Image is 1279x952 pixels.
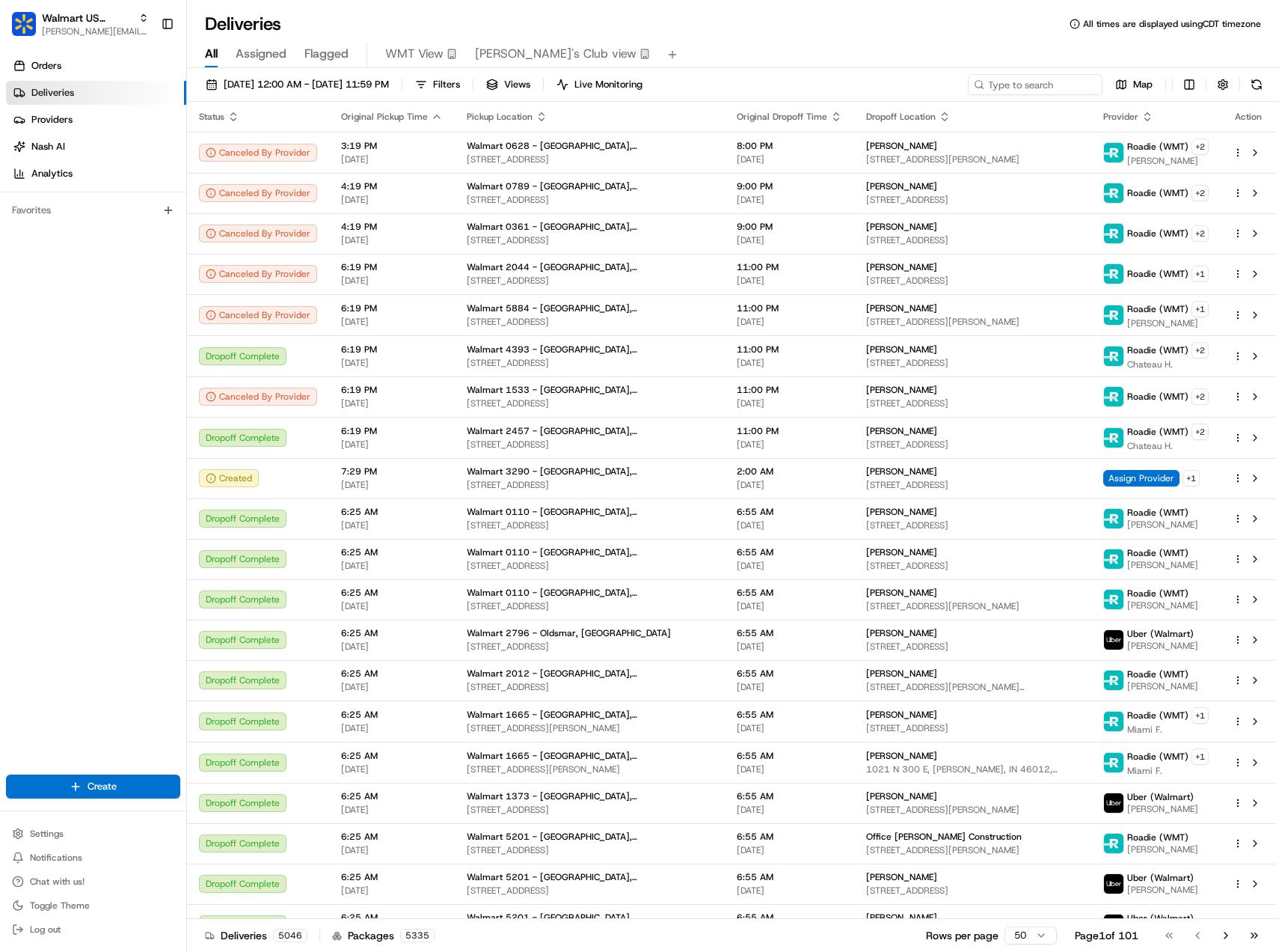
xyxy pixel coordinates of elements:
img: roadie-logo-v2.jpg [1104,305,1123,325]
div: Favorites [6,198,180,222]
span: [DATE] [341,275,443,287]
span: Walmart 1533 - [GEOGRAPHIC_DATA], [GEOGRAPHIC_DATA] [467,384,713,396]
span: [STREET_ADDRESS] [467,316,713,328]
span: Walmart 1665 - [GEOGRAPHIC_DATA], [GEOGRAPHIC_DATA] [467,709,713,721]
span: [PERSON_NAME] [866,344,937,356]
span: Walmart 1373 - [GEOGRAPHIC_DATA], [GEOGRAPHIC_DATA] [467,790,713,802]
button: Walmart US Corporate [42,10,132,25]
button: Views [479,74,537,95]
span: 6:55 AM [737,831,842,843]
span: Flagged [304,45,349,63]
span: [STREET_ADDRESS][PERSON_NAME] [866,844,1079,856]
span: Walmart 0110 - [GEOGRAPHIC_DATA], [GEOGRAPHIC_DATA] [467,546,713,558]
span: [PERSON_NAME] [866,302,937,314]
span: 2:00 AM [737,466,842,477]
span: [PERSON_NAME] [1127,317,1209,329]
span: Deliveries [31,86,74,100]
span: [STREET_ADDRESS] [467,153,713,165]
span: 9:00 PM [737,221,842,233]
img: roadie-logo-v2.jpg [1104,834,1123,853]
span: 6:25 AM [341,587,443,599]
span: [DATE] [341,153,443,165]
span: [DATE] [737,357,842,369]
span: [PERSON_NAME] [866,506,937,518]
div: Canceled By Provider [199,388,317,406]
div: Page 1 of 101 [1075,928,1138,943]
span: [PERSON_NAME] [1127,640,1198,652]
button: [PERSON_NAME][EMAIL_ADDRESS][PERSON_NAME][DOMAIN_NAME] [42,25,149,37]
button: Canceled By Provider [199,265,317,283]
span: Toggle Theme [30,900,90,912]
span: [STREET_ADDRESS] [866,885,1079,897]
div: Deliveries [205,928,307,943]
span: 6:19 PM [341,261,443,273]
a: Nash AI [6,135,186,159]
span: Walmart 0361 - [GEOGRAPHIC_DATA], [GEOGRAPHIC_DATA] [467,221,713,233]
span: [DATE] [737,885,842,897]
span: [DATE] [737,439,842,451]
span: [STREET_ADDRESS] [467,519,713,531]
span: [PERSON_NAME] [866,790,937,802]
span: [DATE] [341,194,443,206]
button: +1 [1183,470,1200,486]
div: Action [1233,111,1264,123]
span: [STREET_ADDRESS] [866,439,1079,451]
span: 8:00 PM [737,140,842,152]
span: 6:19 PM [341,344,443,356]
span: 6:25 AM [341,831,443,843]
span: 6:19 PM [341,384,443,396]
span: Settings [30,828,64,840]
span: 6:25 AM [341,627,443,639]
span: 6:55 AM [737,912,842,924]
span: [PERSON_NAME] [1127,843,1198,855]
span: Walmart 0110 - [GEOGRAPHIC_DATA], [GEOGRAPHIC_DATA] [467,506,713,518]
button: +2 [1191,185,1209,201]
span: [STREET_ADDRESS] [866,560,1079,572]
span: 11:00 PM [737,344,842,356]
span: Original Dropoff Time [737,111,827,123]
span: [DATE] [341,600,443,612]
span: [STREET_ADDRESS] [467,804,713,816]
a: Deliveries [6,81,186,105]
button: Live Monitoring [550,74,649,95]
button: Canceled By Provider [199,306,317,324]
span: 6:55 AM [737,871,842,883]
span: 6:55 AM [737,790,842,802]
span: Office [PERSON_NAME] Construction [866,831,1022,843]
span: Walmart 2796 - Oldsmar, [GEOGRAPHIC_DATA] [467,627,671,639]
span: [PERSON_NAME] [1127,599,1198,611]
span: Assigned [236,45,286,63]
span: [PERSON_NAME] [866,912,937,924]
img: roadie-logo-v2.jpg [1104,183,1123,203]
span: [PERSON_NAME] [866,261,937,273]
span: Roadie (WMT) [1127,344,1188,356]
span: [DATE] [341,439,443,451]
span: 6:25 AM [341,750,443,762]
span: 6:25 AM [341,546,443,558]
span: [STREET_ADDRESS] [866,194,1079,206]
span: Roadie (WMT) [1127,268,1188,280]
span: Walmart 5884 - [GEOGRAPHIC_DATA], [GEOGRAPHIC_DATA] [467,302,713,314]
span: Filters [433,78,460,91]
img: roadie-logo-v2.jpg [1104,753,1123,772]
span: Assign Provider [1103,470,1180,486]
button: Chat with us! [6,871,180,892]
a: Analytics [6,162,186,186]
span: Walmart 4393 - [GEOGRAPHIC_DATA], [GEOGRAPHIC_DATA] [467,344,713,356]
span: [DATE] [341,844,443,856]
span: [DATE] [341,234,443,246]
span: 6:25 AM [341,506,443,518]
span: Chateau H. [1127,440,1209,452]
input: Type to search [968,74,1102,95]
span: Uber (Walmart) [1127,628,1194,640]
div: Created [199,469,259,487]
span: Walmart 2012 - [GEOGRAPHIC_DATA], [GEOGRAPHIC_DATA] [467,668,713,680]
img: uber-new-logo.jpeg [1104,793,1123,813]
img: uber-new-logo.jpeg [1104,874,1123,894]
span: Provider [1103,111,1138,123]
button: Refresh [1246,74,1267,95]
span: [PERSON_NAME] [866,425,937,437]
